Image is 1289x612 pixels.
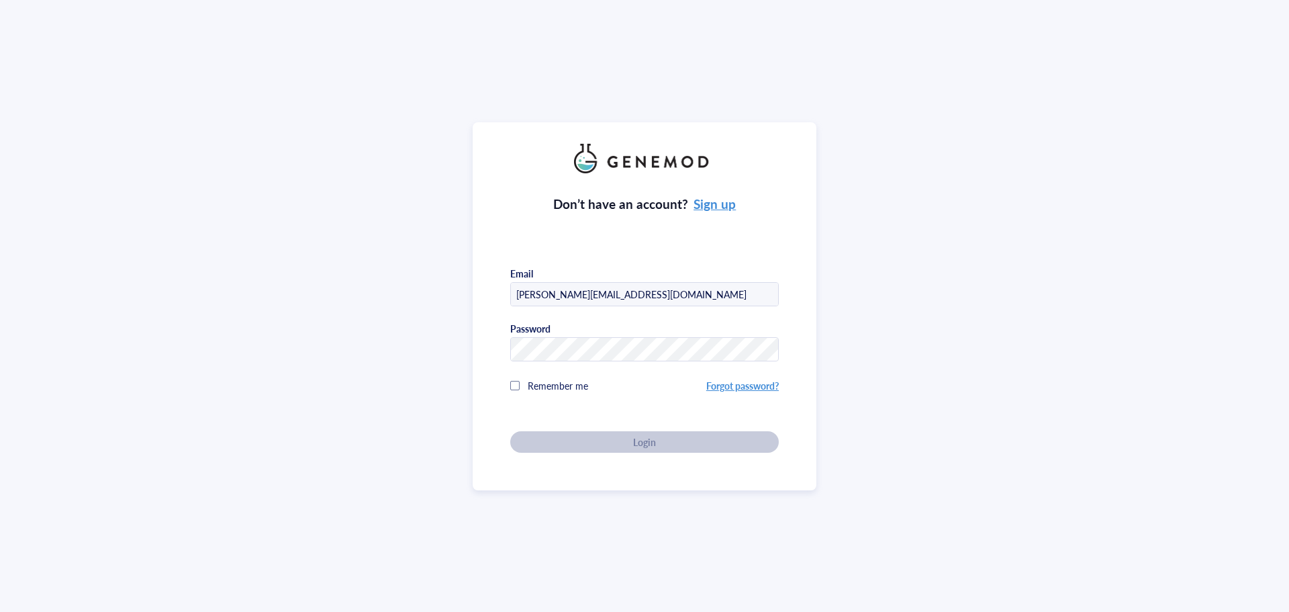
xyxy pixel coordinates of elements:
div: Email [510,267,533,279]
div: Don’t have an account? [553,195,736,214]
a: Sign up [694,195,736,213]
img: genemod_logo_light-BcqUzbGq.png [574,144,715,173]
a: Forgot password? [706,379,779,392]
div: Password [510,322,551,335]
span: Remember me [528,379,588,392]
